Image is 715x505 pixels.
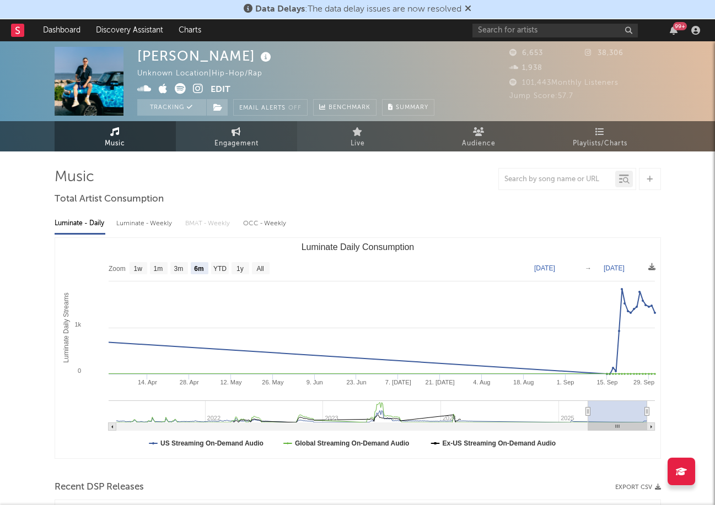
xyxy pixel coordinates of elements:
text: 9. Jun [306,379,322,385]
button: Edit [211,83,230,97]
text: 1k [74,321,81,328]
em: Off [288,105,302,111]
text: 12. May [220,379,242,385]
text: 26. May [262,379,284,385]
a: Discovery Assistant [88,19,171,41]
span: Dismiss [465,5,471,14]
a: Engagement [176,121,297,151]
a: Live [297,121,418,151]
div: OCC - Weekly [243,214,287,233]
text: 29. Sep [633,379,654,385]
span: Live [351,137,365,150]
div: Luminate - Daily [55,214,105,233]
span: Engagement [214,137,259,150]
span: 6,653 [509,50,543,57]
span: Data Delays [255,5,305,14]
span: 38,306 [585,50,623,57]
text: 23. Jun [346,379,366,385]
input: Search by song name or URL [499,175,615,184]
text: 21. [DATE] [425,379,454,385]
span: Music [105,137,125,150]
text: 1y [236,265,244,273]
a: Music [55,121,176,151]
text: Ex-US Streaming On-Demand Audio [442,439,556,447]
span: : The data delay issues are now resolved [255,5,461,14]
span: Jump Score: 57.7 [509,93,573,100]
text: 0 [77,367,80,374]
a: Audience [418,121,540,151]
text: 1w [133,265,142,273]
span: Total Artist Consumption [55,193,164,206]
div: Unknown Location | Hip-Hop/Rap [137,67,275,80]
text: 1. Sep [556,379,574,385]
span: Benchmark [329,101,370,115]
span: Summary [396,105,428,111]
svg: Luminate Daily Consumption [55,238,660,458]
text: 15. Sep [596,379,617,385]
a: Benchmark [313,99,377,116]
a: Charts [171,19,209,41]
text: Global Streaming On-Demand Audio [294,439,409,447]
text: US Streaming On-Demand Audio [160,439,264,447]
text: Luminate Daily Consumption [301,242,414,252]
a: Playlists/Charts [540,121,661,151]
text: 1m [153,265,163,273]
text: Zoom [109,265,126,273]
text: YTD [213,265,226,273]
a: Dashboard [35,19,88,41]
input: Search for artists [472,24,638,37]
text: All [256,265,264,273]
div: [PERSON_NAME] [137,47,274,65]
button: 99+ [670,26,678,35]
text: → [585,264,592,272]
text: 28. Apr [179,379,198,385]
text: 4. Aug [473,379,490,385]
button: Summary [382,99,434,116]
span: Playlists/Charts [573,137,627,150]
div: Luminate - Weekly [116,214,174,233]
text: Luminate Daily Streams [62,292,69,362]
span: Recent DSP Releases [55,481,144,494]
text: 14. Apr [137,379,157,385]
span: Audience [462,137,496,150]
text: 7. [DATE] [385,379,411,385]
div: 99 + [673,22,687,30]
span: 101,443 Monthly Listeners [509,79,619,86]
text: 18. Aug [513,379,534,385]
button: Email AlertsOff [233,99,308,116]
text: 3m [174,265,183,273]
button: Tracking [137,99,206,116]
button: Export CSV [615,484,661,491]
text: 6m [194,265,203,273]
text: [DATE] [604,264,625,272]
text: [DATE] [534,264,555,272]
span: 1,938 [509,64,542,72]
